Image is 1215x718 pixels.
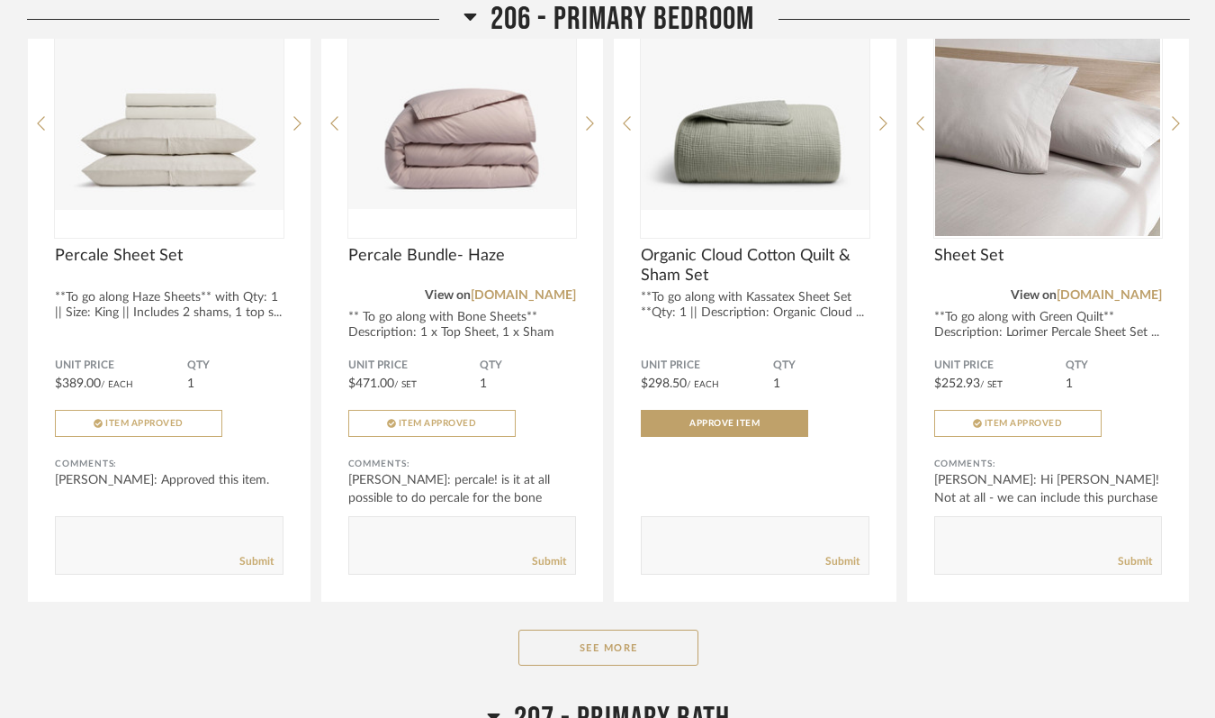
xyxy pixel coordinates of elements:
[1066,359,1162,373] span: QTY
[641,246,869,286] span: Organic Cloud Cotton Quilt & Sham Set
[399,419,477,428] span: Item Approved
[825,554,859,569] a: Submit
[934,359,1066,373] span: Unit Price
[480,359,576,373] span: QTY
[101,380,133,389] span: / Each
[773,377,780,390] span: 1
[773,359,869,373] span: QTY
[934,410,1102,437] button: Item Approved
[518,630,698,666] button: See More
[1057,289,1162,302] a: [DOMAIN_NAME]
[348,377,394,390] span: $471.00
[641,11,869,236] img: undefined
[425,289,471,302] span: View on
[934,310,1163,341] div: **To go along with Green Quilt** Description: Lorimer Percale Sheet Set ...
[934,377,980,390] span: $252.93
[980,380,1003,389] span: / Set
[55,359,187,373] span: Unit Price
[348,471,577,525] div: [PERSON_NAME]: percale! is it at all possible to do percale for the bone sheets too?
[934,455,1163,473] div: Comments:
[55,377,101,390] span: $389.00
[55,246,283,266] span: Percale Sheet Set
[689,419,760,428] span: Approve Item
[348,455,577,473] div: Comments:
[641,377,687,390] span: $298.50
[348,11,577,236] img: undefined
[348,310,577,356] div: ** To go along with Bone Sheets** Description: 1 x Top Sheet, 1 x Sham Se...
[641,359,773,373] span: Unit Price
[1011,289,1057,302] span: View on
[985,419,1063,428] span: Item Approved
[480,377,487,390] span: 1
[55,471,283,489] div: [PERSON_NAME]: Approved this item.
[934,246,1163,266] span: Sheet Set
[934,471,1163,525] div: [PERSON_NAME]: Hi [PERSON_NAME]! Not at all - we can include this purchase in with our retain...
[55,455,283,473] div: Comments:
[641,410,808,437] button: Approve Item
[471,289,576,302] a: [DOMAIN_NAME]
[348,359,481,373] span: Unit Price
[187,359,283,373] span: QTY
[1118,554,1152,569] a: Submit
[55,290,283,321] div: **To go along Haze Sheets** with Qty: 1 || Size: King || Includes 2 shams, 1 top s...
[348,410,516,437] button: Item Approved
[641,290,869,321] div: **To go along with Kassatex Sheet Set **Qty: 1 || Description: Organic Cloud ...
[187,377,194,390] span: 1
[394,380,417,389] span: / Set
[348,246,577,266] span: Percale Bundle- Haze
[687,380,719,389] span: / Each
[1066,377,1073,390] span: 1
[105,419,184,428] span: Item Approved
[532,554,566,569] a: Submit
[239,554,274,569] a: Submit
[55,410,222,437] button: Item Approved
[934,11,1163,236] img: undefined
[55,11,283,236] img: undefined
